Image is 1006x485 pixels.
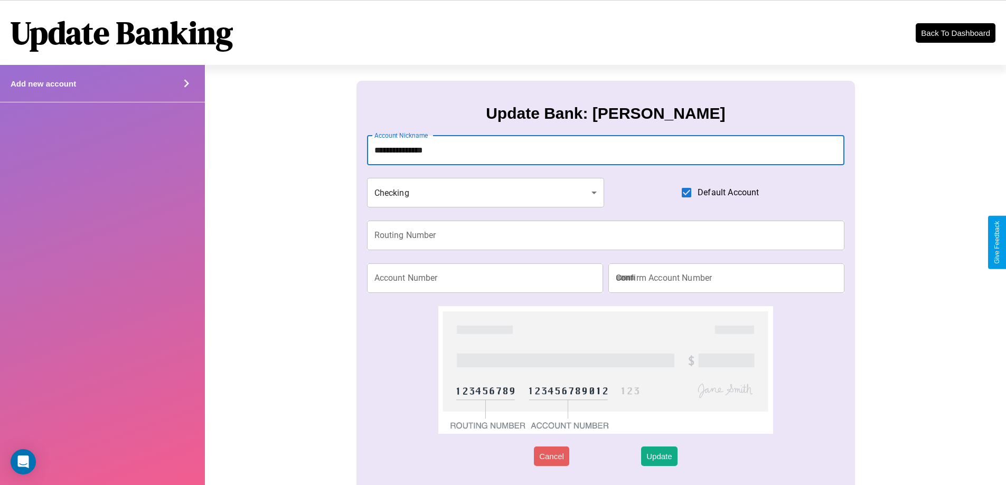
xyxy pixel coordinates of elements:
img: check [438,306,773,434]
h4: Add new account [11,79,76,88]
div: Checking [367,178,605,207]
button: Update [641,446,677,466]
label: Account Nickname [374,131,428,140]
h1: Update Banking [11,11,233,54]
h3: Update Bank: [PERSON_NAME] [486,104,725,122]
button: Cancel [534,446,569,466]
button: Back To Dashboard [916,23,995,43]
div: Open Intercom Messenger [11,449,36,474]
div: Give Feedback [993,221,1001,264]
span: Default Account [698,186,759,199]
